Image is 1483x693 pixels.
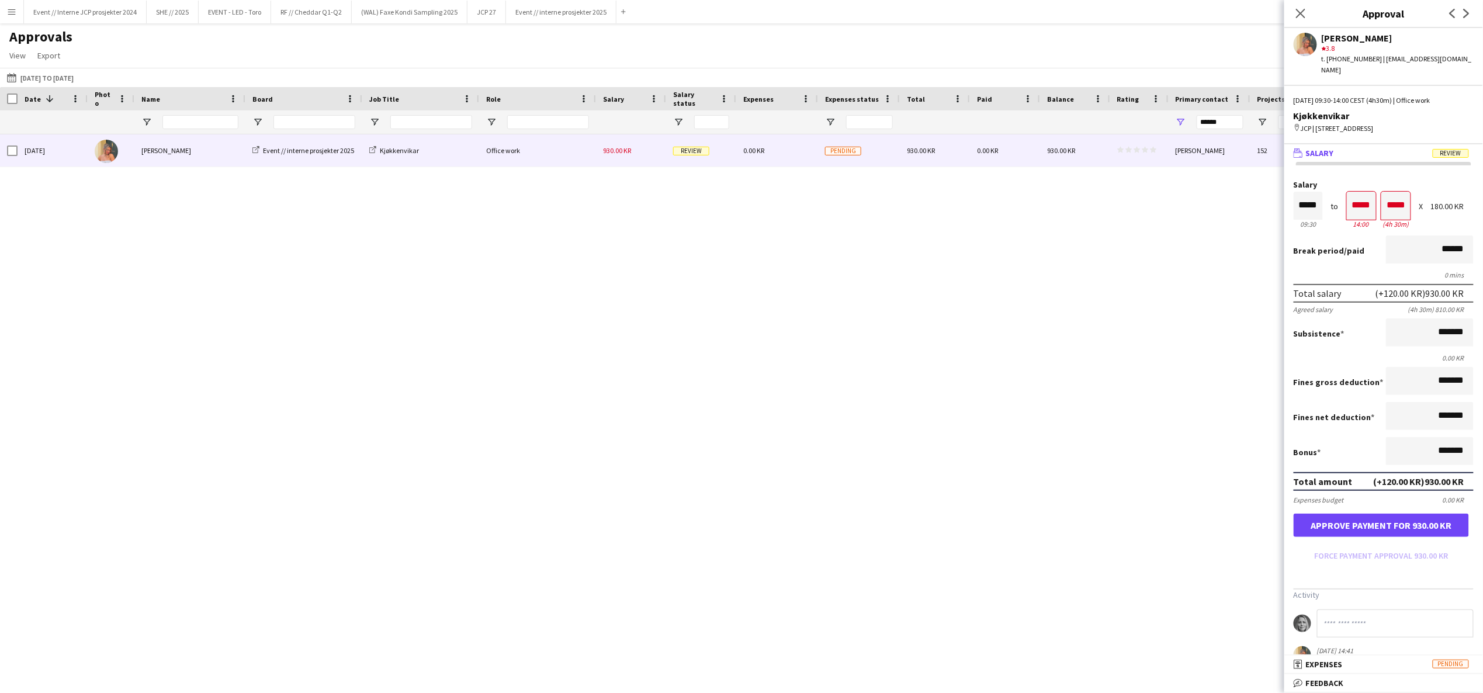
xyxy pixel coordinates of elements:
[24,1,147,23] button: Event // Interne JCP prosjekter 2024
[1278,115,1325,129] input: Projects Filter Input
[1294,412,1375,422] label: Fines net deduction
[486,95,501,103] span: Role
[1284,6,1483,21] h3: Approval
[1176,95,1229,103] span: Primary contact
[1294,496,1344,504] div: Expenses budget
[467,1,506,23] button: JCP 27
[1294,514,1469,537] button: Approve payment for 930.00 KR
[1257,95,1286,103] span: Projects
[1431,202,1474,211] div: 180.00 KR
[1322,33,1474,43] div: [PERSON_NAME]
[977,146,998,155] span: 0.00 KR
[1294,590,1474,600] h3: Activity
[673,90,715,108] span: Salary status
[1250,134,1332,167] div: 152
[907,95,925,103] span: Total
[673,147,709,155] span: Review
[1381,220,1411,228] div: 4h 30m
[1294,447,1321,458] label: Bonus
[1294,220,1323,228] div: 09:30
[1322,43,1474,54] div: 3.8
[1374,476,1464,487] div: (+120.00 KR) 930.00 KR
[380,146,419,155] span: Kjøkkenvikar
[1375,287,1464,299] div: (+120.00 KR) 930.00 KR
[5,71,76,85] button: [DATE] to [DATE]
[603,95,624,103] span: Salary
[1284,656,1483,673] mat-expansion-panel-header: ExpensesPending
[1176,117,1186,127] button: Open Filter Menu
[352,1,467,23] button: (WAL) Faxe Kondi Sampling 2025
[141,95,160,103] span: Name
[506,1,616,23] button: Event // interne prosjekter 2025
[1294,305,1333,314] div: Agreed salary
[134,134,245,167] div: [PERSON_NAME]
[95,140,118,163] img: Hannah Ludivia Rotbæk Meling
[271,1,352,23] button: RF // Cheddar Q1-Q2
[694,115,729,129] input: Salary status Filter Input
[1306,148,1334,158] span: Salary
[1294,245,1345,256] span: Break period
[907,146,935,155] span: 930.00 KR
[1294,271,1474,279] div: 0 mins
[199,1,271,23] button: EVENT - LED - Toro
[1284,674,1483,692] mat-expansion-panel-header: Feedback
[1294,245,1365,256] label: /paid
[369,146,419,155] a: Kjøkkenvikar
[1294,110,1474,121] div: Kjøkkenvikar
[603,146,631,155] span: 930.00 KR
[1433,660,1469,668] span: Pending
[1433,149,1469,158] span: Review
[1294,377,1384,387] label: Fines gross deduction
[273,115,355,129] input: Board Filter Input
[479,134,596,167] div: Office work
[486,117,497,127] button: Open Filter Menu
[673,117,684,127] button: Open Filter Menu
[1294,354,1474,362] div: 0.00 KR
[1347,220,1376,228] div: 14:00
[1294,287,1342,299] div: Total salary
[25,95,41,103] span: Date
[1294,95,1474,106] div: [DATE] 09:30-14:00 CEST (4h30m) | Office work
[1294,181,1474,189] label: Salary
[141,117,152,127] button: Open Filter Menu
[1294,476,1353,487] div: Total amount
[1257,117,1268,127] button: Open Filter Menu
[5,48,30,63] a: View
[977,95,992,103] span: Paid
[252,146,354,155] a: Event // interne prosjekter 2025
[825,95,879,103] span: Expenses status
[9,50,26,61] span: View
[1284,144,1483,162] mat-expansion-panel-header: SalaryReview
[1331,202,1339,211] div: to
[95,90,113,108] span: Photo
[1408,305,1474,314] div: (4h 30m) 810.00 KR
[825,117,836,127] button: Open Filter Menu
[369,95,399,103] span: Job Title
[18,134,88,167] div: [DATE]
[1306,678,1344,688] span: Feedback
[37,50,60,61] span: Export
[162,115,238,129] input: Name Filter Input
[33,48,65,63] a: Export
[1306,659,1343,670] span: Expenses
[743,95,774,103] span: Expenses
[147,1,199,23] button: SHE // 2025
[825,147,861,155] span: Pending
[263,146,354,155] span: Event // interne prosjekter 2025
[1294,646,1311,664] app-user-avatar: Hannah Ludivia Rotbæk Meling
[1317,646,1437,655] div: [DATE] 14:41
[1197,115,1243,129] input: Primary contact Filter Input
[1117,95,1139,103] span: Rating
[846,115,893,129] input: Expenses status Filter Input
[390,115,472,129] input: Job Title Filter Input
[1322,54,1474,75] div: t. [PHONE_NUMBER] | [EMAIL_ADDRESS][DOMAIN_NAME]
[252,117,263,127] button: Open Filter Menu
[1047,95,1074,103] span: Balance
[1443,496,1474,504] div: 0.00 KR
[1294,328,1345,339] label: Subsistence
[369,117,380,127] button: Open Filter Menu
[1169,134,1250,167] div: [PERSON_NAME]
[252,95,273,103] span: Board
[1294,123,1474,134] div: JCP | [STREET_ADDRESS]
[1419,202,1423,211] div: X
